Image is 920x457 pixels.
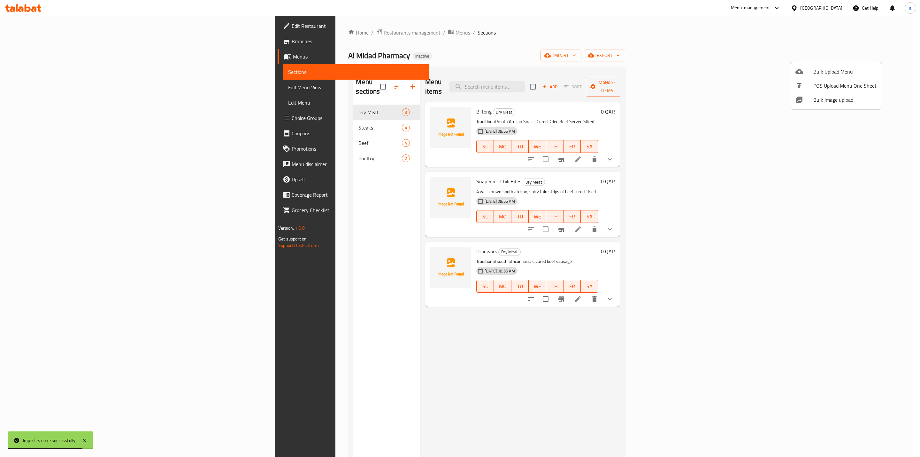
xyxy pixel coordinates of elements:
[813,96,877,104] span: Bulk Image upload
[813,82,877,90] span: POS Upload Menu One Sheet
[790,65,882,79] li: Upload bulk menu
[23,437,75,444] div: Import is done successfully
[813,68,877,75] span: Bulk Upload Menu
[790,79,882,93] li: POS Upload Menu One Sheet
